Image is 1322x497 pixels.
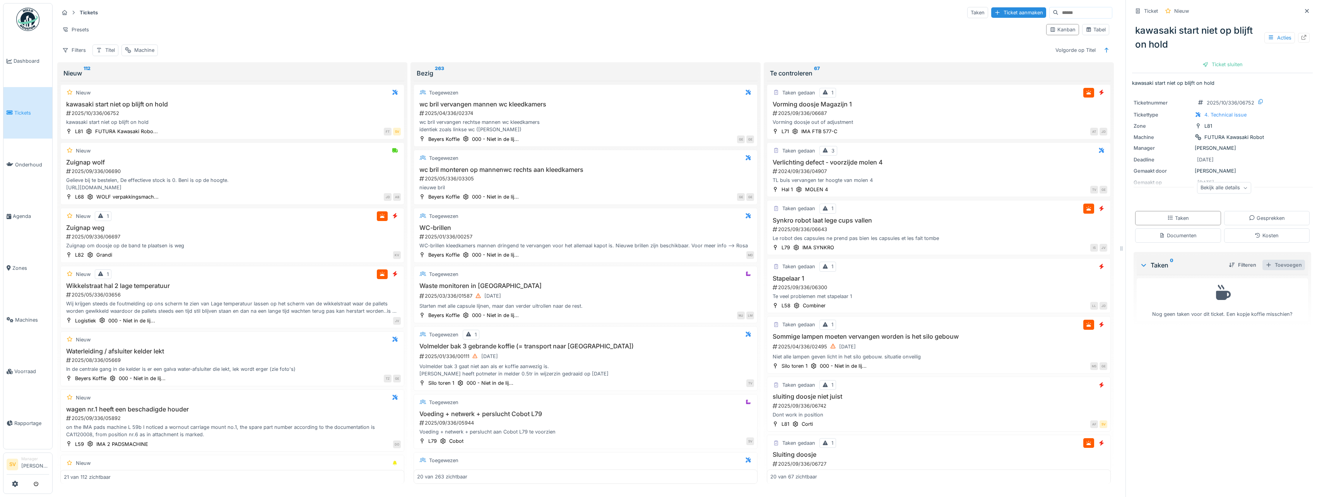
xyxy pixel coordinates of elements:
a: Zones [3,242,52,294]
div: Te controleren [770,69,1108,78]
div: Manager [21,456,49,462]
div: Toegewezen [429,213,458,220]
h3: Waterleiding / afsluiter kelder lekt [64,348,401,355]
div: Presets [59,24,92,35]
li: SV [7,459,18,470]
div: Volmelder bak 3 gaat niet aan als er koffie aanwezig is. [PERSON_NAME] heeft potmeter in melder 0... [417,363,754,377]
div: 000 - Niet in de lij... [472,251,519,259]
div: 1 [831,381,833,389]
div: LL [1090,302,1098,310]
div: Gesprekken [1249,214,1285,222]
div: Silo toren 1 [782,362,807,370]
div: 000 - Niet in de lij... [472,312,519,319]
div: Dont work in position [770,411,1107,418]
div: 2025/05/336/03656 [65,291,401,298]
div: 2025/09/336/05944 [419,419,754,427]
div: [DATE] [839,343,856,350]
div: 000 - Niet in de lij... [472,135,519,143]
div: Kanban [1050,26,1076,33]
div: IMA FTB 577-C [801,128,837,135]
div: Documenten [1159,232,1197,239]
div: 2024/09/336/04907 [772,168,1107,175]
div: Toevoegen [1262,260,1305,270]
h3: Zuignap weg [64,224,401,231]
div: Toegewezen [429,89,458,96]
div: DO [393,440,401,448]
div: IMA SYNKRO [802,244,834,251]
div: JD [1100,302,1107,310]
div: Corti [802,420,813,428]
div: AF [1090,420,1098,428]
div: Ticketnummer [1134,99,1192,106]
div: 1 [831,89,833,96]
div: Logistiek [75,317,96,324]
div: Nieuw [76,394,91,401]
div: 1 [831,263,833,270]
h3: Vorming doosje Magazijn 1 [770,101,1107,108]
div: 2025/05/336/03305 [419,175,754,182]
h3: sluiting doosje niet juist [770,393,1107,400]
div: 2025/10/336/06752 [65,110,401,117]
div: Kosten [1255,232,1279,239]
div: MOLEN 4 [805,186,828,193]
img: Badge_color-CXgf-gQk.svg [16,8,39,31]
div: Toegewezen [429,457,458,464]
div: [DATE] [1197,156,1214,163]
div: Bekijk alle details [1197,182,1251,194]
span: Tickets [14,109,49,117]
span: Onderhoud [15,161,49,168]
div: TZ [384,375,392,382]
div: L59 [75,440,84,448]
div: Combiner [803,302,826,309]
div: 1 [831,321,833,328]
div: 000 - Niet in de lij... [119,375,166,382]
div: Manager [1134,144,1192,152]
div: Wij krijgen steeds de foutmelding op ons scherm te zien van Lage temperatuur lassen op het scherm... [64,300,401,315]
div: Nieuw [76,271,91,278]
div: 2025/09/336/05892 [65,415,401,422]
div: 2025/09/336/06643 [772,226,1107,233]
div: 2025/09/336/06300 [772,284,1107,291]
h3: WC-brillen [417,224,754,231]
div: 000 - Niet in de lij... [467,379,513,387]
div: GE [737,193,745,201]
span: Dashboard [14,57,49,65]
div: Taken gedaan [782,205,815,212]
a: Dashboard [3,35,52,87]
div: Nog geen taken voor dit ticket. Een kopje koffie misschien? [1142,282,1303,318]
div: Nieuw [63,69,401,78]
div: 2025/01/336/00257 [419,233,754,240]
div: 20 van 67 zichtbaar [770,473,817,480]
div: 1 [107,213,109,220]
div: GE [1100,186,1107,194]
h3: wc bril vervangen mannen wc kleedkamers [417,101,754,108]
div: TL buis vervangen ter hoogte van molen 4 [770,177,1107,184]
div: Bezig [417,69,754,78]
div: Gemaakt door [1134,167,1192,175]
div: Robotje 2 sluit het doosje niet goed [770,469,1107,476]
div: GE [746,193,754,201]
div: Ticket [1144,7,1158,15]
h3: Volmelder bak 3 gebrande koffie (= transport naar [GEOGRAPHIC_DATA]) [417,343,754,350]
div: 2025/04/336/02374 [419,110,754,117]
div: nieuwe bril [417,184,754,191]
div: Machine [1134,134,1192,141]
div: Machine [134,46,154,54]
div: Zone [1134,122,1192,130]
div: [PERSON_NAME] [1134,144,1311,152]
div: Nieuw [76,213,91,220]
div: 3 [831,147,835,154]
div: [DATE] [484,292,501,300]
div: Taken gedaan [782,321,815,328]
div: 2025/09/336/06742 [772,402,1107,410]
div: 2025/04/336/02495 [772,342,1107,351]
div: Deadline [1134,156,1192,163]
h3: Verlichting defect - voorzijde molen 4 [770,159,1107,166]
div: MJ [737,312,745,319]
div: Beyers Koffie [428,251,460,259]
span: Rapportage [14,420,49,427]
div: IMA 2 PADSMACHINE [96,440,148,448]
div: Hal 1 [782,186,793,193]
span: Voorraad [14,368,49,375]
div: FT [384,128,392,135]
